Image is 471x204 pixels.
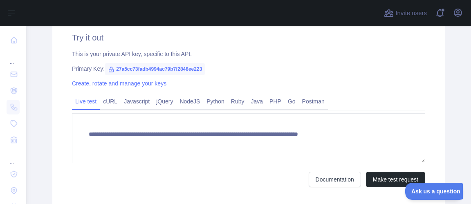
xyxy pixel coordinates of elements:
div: Primary Key: [72,65,425,73]
a: cURL [100,95,121,108]
a: Postman [299,95,328,108]
iframe: Toggle Customer Support [405,183,463,200]
button: Make test request [366,172,425,187]
a: Go [285,95,299,108]
a: Ruby [228,95,248,108]
a: NodeJS [176,95,203,108]
div: ... [7,49,20,65]
a: Live test [72,95,100,108]
div: This is your private API key, specific to this API. [72,50,425,58]
a: PHP [266,95,285,108]
button: Invite users [382,7,428,20]
span: Invite users [395,9,427,18]
h2: Try it out [72,32,425,43]
div: ... [7,149,20,165]
span: 27a5cc73fadb4994ac79b7f2848ee223 [105,63,205,75]
a: Javascript [121,95,153,108]
a: Create, rotate and manage your keys [72,80,166,87]
a: Java [248,95,267,108]
a: jQuery [153,95,176,108]
a: Documentation [309,172,361,187]
a: Python [203,95,228,108]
